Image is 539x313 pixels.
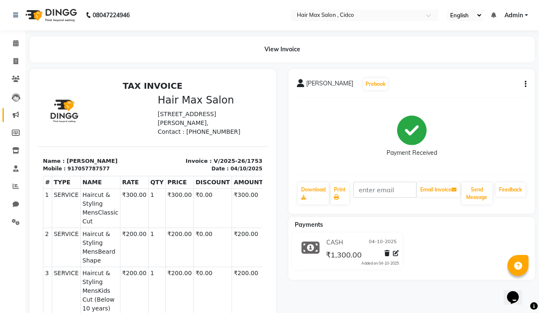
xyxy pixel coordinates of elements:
[120,80,225,88] p: Invoice : V/2025-26/1753
[156,99,194,111] th: DISCOUNT
[110,190,128,238] td: 1
[5,3,224,13] h2: TAX INVOICE
[14,190,43,238] td: SERVICE
[387,149,437,157] div: Payment Received
[462,183,492,204] button: Send Message
[14,151,43,190] td: SERVICE
[331,183,349,204] a: Print
[363,78,388,90] button: Prebook
[110,238,128,286] td: 1
[5,88,28,95] div: Mobile :
[156,111,194,151] td: ₹0.00
[14,99,43,111] th: TYPE
[120,17,225,29] h3: Hair Max Salon
[83,111,111,151] td: ₹300.00
[504,279,531,305] iframe: chat widget
[194,111,227,151] td: ₹300.00
[120,50,225,59] p: Contact : [PHONE_NUMBER]
[156,151,194,190] td: ₹0.00
[369,238,397,247] span: 04-10-2025
[128,238,156,286] td: ₹200.00
[156,190,194,238] td: ₹0.00
[5,99,14,111] th: #
[29,37,535,62] div: View Invoice
[45,191,80,236] span: Haircut & Styling MensKids Cut (Below 10 years)
[298,183,329,204] a: Download
[128,151,156,190] td: ₹200.00
[361,260,399,266] div: Added on 04-10-2025
[173,88,191,95] div: Date :
[194,151,227,190] td: ₹200.00
[83,151,111,190] td: ₹200.00
[5,151,14,190] td: 2
[120,32,225,50] p: [STREET_ADDRESS][PERSON_NAME],
[83,190,111,238] td: ₹200.00
[504,11,523,20] span: Admin
[83,99,111,111] th: RATE
[326,238,343,247] span: CASH
[194,238,227,286] td: ₹200.00
[14,238,43,286] td: SERVICE
[5,238,14,286] td: 4
[128,190,156,238] td: ₹200.00
[110,111,128,151] td: 1
[194,99,227,111] th: AMOUNT
[29,88,72,95] div: 917057787577
[326,250,362,262] span: ₹1,300.00
[306,79,353,91] span: [PERSON_NAME]
[5,190,14,238] td: 3
[45,152,80,188] span: Haircut & Styling MensBeard Shape
[194,190,227,238] td: ₹200.00
[110,151,128,190] td: 1
[5,80,110,88] p: Name : [PERSON_NAME]
[14,111,43,151] td: SERVICE
[156,238,194,286] td: ₹0.00
[496,183,526,197] a: Feedback
[83,238,111,286] td: ₹200.00
[5,111,14,151] td: 1
[128,111,156,151] td: ₹300.00
[43,99,82,111] th: NAME
[353,182,416,198] input: enter email
[295,221,323,228] span: Payments
[417,183,460,197] button: Email Invoice
[45,113,80,149] span: Haircut & Styling MensClassic Cut
[192,88,224,95] div: 04/10/2025
[110,99,128,111] th: QTY
[128,99,156,111] th: PRICE
[21,3,79,27] img: logo
[93,3,130,27] b: 08047224946
[45,239,80,284] span: Haircut & Styling MensKids Cut (Below 10 years)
